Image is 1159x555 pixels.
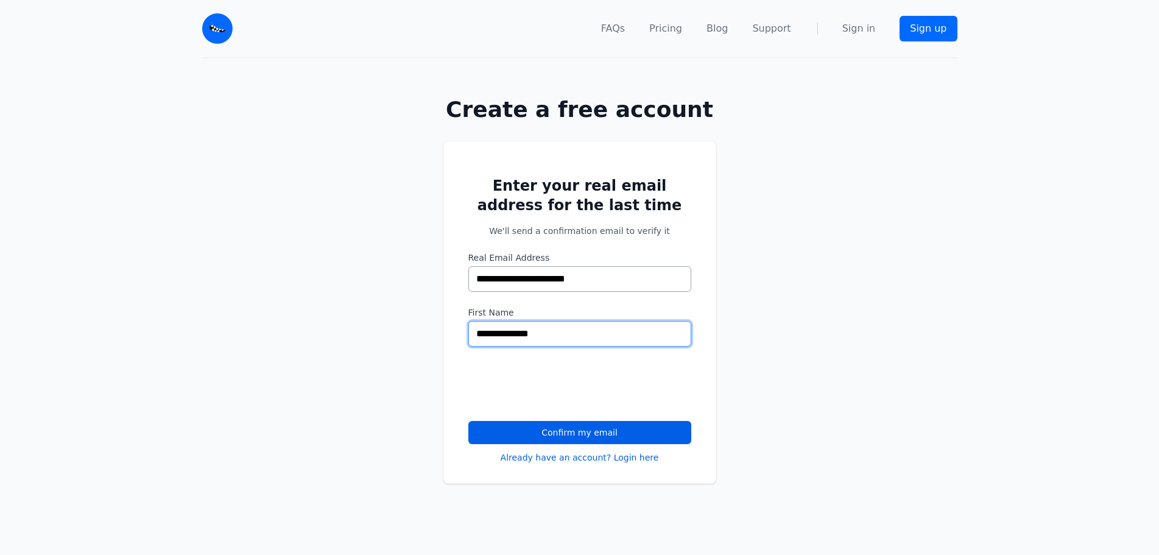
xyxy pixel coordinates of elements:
a: Support [752,21,791,36]
label: First Name [468,306,691,319]
a: Blog [706,21,728,36]
a: Already have an account? Login here [501,451,659,464]
button: Confirm my email [468,421,691,444]
label: Real Email Address [468,252,691,264]
iframe: reCAPTCHA [468,361,653,409]
img: Email Monster [202,13,233,44]
h1: Create a free account [404,97,755,122]
a: Pricing [649,21,682,36]
h2: Enter your real email address for the last time [468,176,691,215]
a: Sign up [900,16,957,41]
a: Sign in [842,21,876,36]
p: We'll send a confirmation email to verify it [468,225,691,237]
a: FAQs [601,21,625,36]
